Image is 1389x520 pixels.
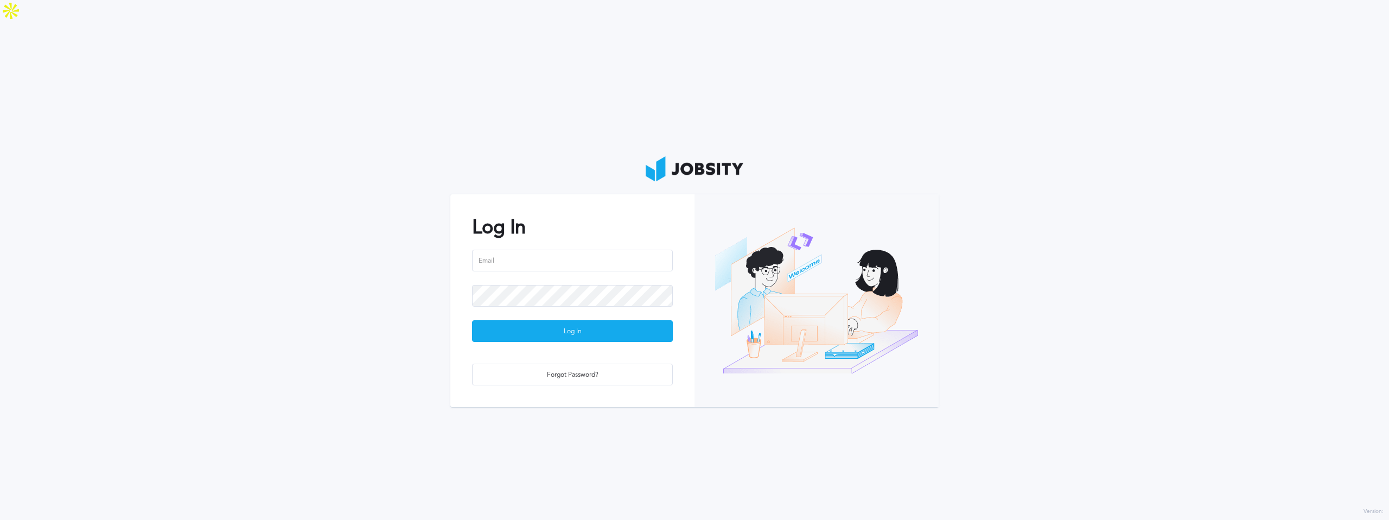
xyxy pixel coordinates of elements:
h2: Log In [472,216,673,238]
input: Email [472,250,673,271]
div: Log In [473,321,672,343]
button: Log In [472,320,673,342]
label: Version: [1363,509,1384,515]
div: Forgot Password? [473,364,672,386]
button: Forgot Password? [472,364,673,385]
